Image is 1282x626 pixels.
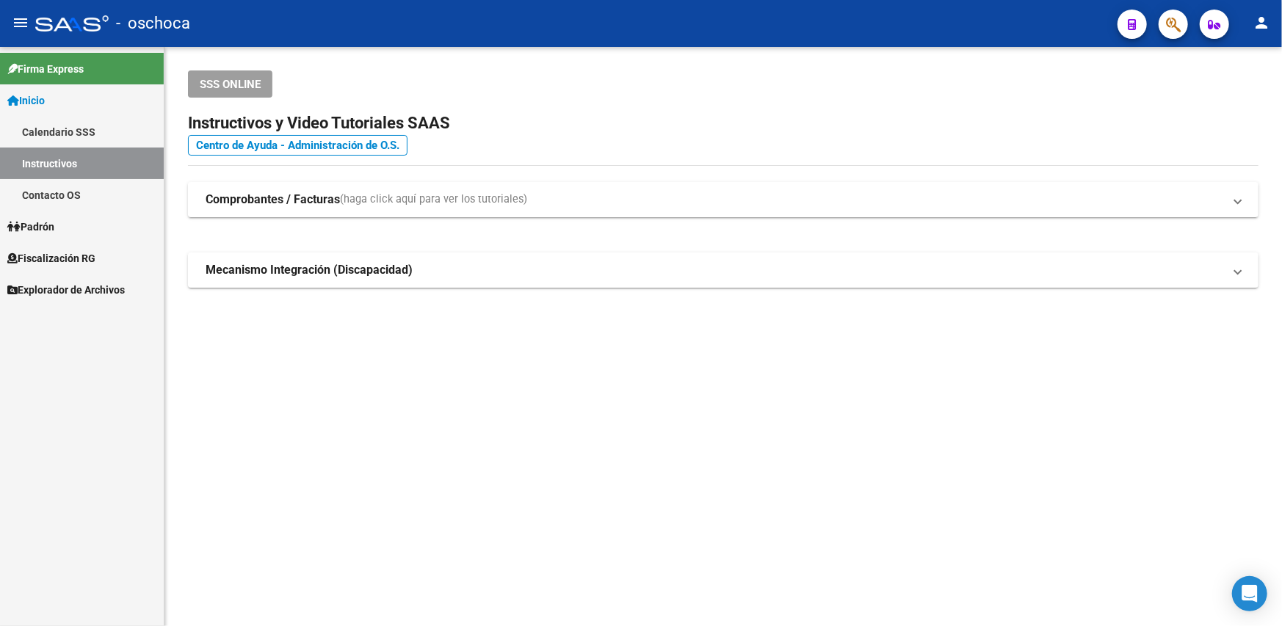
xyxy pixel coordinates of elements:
div: Open Intercom Messenger [1232,576,1267,611]
strong: Comprobantes / Facturas [206,192,340,208]
mat-expansion-panel-header: Comprobantes / Facturas(haga click aquí para ver los tutoriales) [188,182,1259,217]
mat-icon: menu [12,14,29,32]
button: SSS ONLINE [188,70,272,98]
strong: Mecanismo Integración (Discapacidad) [206,262,413,278]
mat-icon: person [1253,14,1270,32]
span: (haga click aquí para ver los tutoriales) [340,192,527,208]
h2: Instructivos y Video Tutoriales SAAS [188,109,1259,137]
span: Explorador de Archivos [7,282,125,298]
a: Centro de Ayuda - Administración de O.S. [188,135,408,156]
span: Inicio [7,92,45,109]
span: SSS ONLINE [200,78,261,91]
span: Fiscalización RG [7,250,95,266]
span: - oschoca [116,7,190,40]
mat-expansion-panel-header: Mecanismo Integración (Discapacidad) [188,252,1259,288]
span: Padrón [7,219,54,235]
span: Firma Express [7,61,84,77]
